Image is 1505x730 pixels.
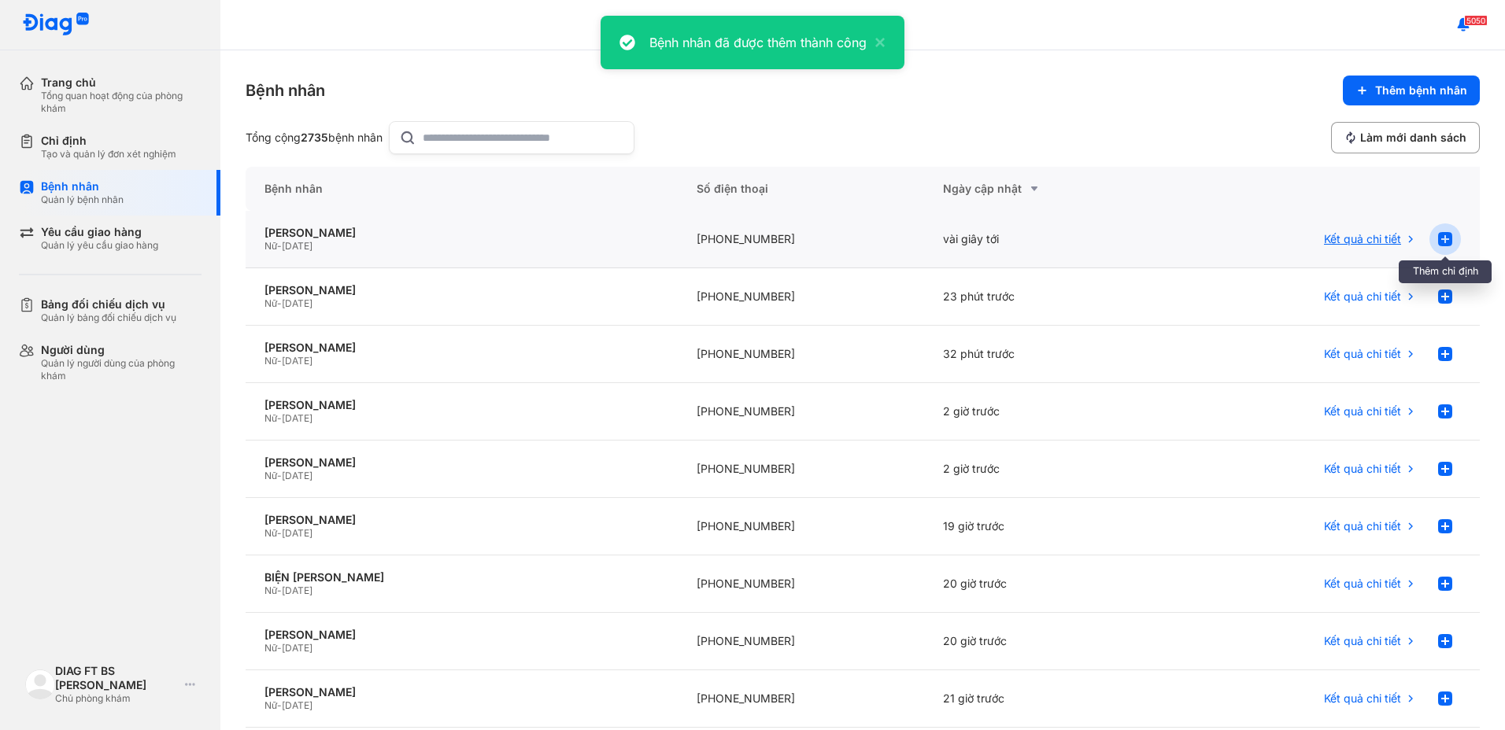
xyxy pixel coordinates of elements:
span: Kết quả chi tiết [1324,462,1401,476]
span: Nữ [264,642,277,654]
span: - [277,240,282,252]
span: Thêm bệnh nhân [1375,83,1467,98]
span: [DATE] [282,642,312,654]
div: Tạo và quản lý đơn xét nghiệm [41,148,176,160]
div: Trang chủ [41,76,202,90]
div: Bệnh nhân [246,79,325,101]
div: [PERSON_NAME] [264,685,659,699]
div: 19 giờ trước [924,498,1171,555]
div: Quản lý bệnh nhân [41,194,124,206]
span: Nữ [264,527,277,539]
div: 32 phút trước [924,326,1171,383]
span: Nữ [264,297,277,309]
span: 5050 [1464,15,1488,26]
div: Bệnh nhân [246,167,678,211]
span: Kết quả chi tiết [1324,577,1401,591]
span: [DATE] [282,240,312,252]
div: Quản lý yêu cầu giao hàng [41,239,158,252]
span: Nữ [264,470,277,481]
span: 2735 [301,131,328,144]
span: Nữ [264,355,277,367]
span: Kết quả chi tiết [1324,634,1401,648]
span: - [277,584,282,596]
span: - [277,412,282,424]
span: Kết quả chi tiết [1324,691,1401,706]
span: [DATE] [282,527,312,539]
span: Kết quả chi tiết [1324,289,1401,304]
div: [PHONE_NUMBER] [678,383,925,441]
div: [PHONE_NUMBER] [678,326,925,383]
div: Bệnh nhân đã được thêm thành công [649,33,867,52]
div: Quản lý bảng đối chiếu dịch vụ [41,312,176,324]
div: [PERSON_NAME] [264,455,659,470]
div: Ngày cập nhật [943,179,1152,198]
span: Nữ [264,240,277,252]
span: Nữ [264,699,277,711]
div: 2 giờ trước [924,441,1171,498]
img: logo [25,669,55,699]
span: Nữ [264,584,277,596]
span: - [277,527,282,539]
div: [PHONE_NUMBER] [678,498,925,555]
span: Làm mới danh sách [1360,131,1466,145]
div: Tổng quan hoạt động của phòng khám [41,90,202,115]
span: - [277,699,282,711]
div: Chủ phòng khám [55,692,179,705]
div: 2 giờ trước [924,383,1171,441]
span: Kết quả chi tiết [1324,519,1401,533]
div: 21 giờ trước [924,670,1171,728]
div: [PHONE_NUMBER] [678,268,925,326]
div: vài giây tới [924,211,1171,268]
span: - [277,355,282,367]
span: Kết quả chi tiết [1324,232,1401,246]
span: [DATE] [282,470,312,481]
span: Kết quả chi tiết [1324,347,1401,361]
div: [PHONE_NUMBER] [678,441,925,498]
img: logo [22,13,90,37]
button: close [867,33,886,52]
div: [PHONE_NUMBER] [678,613,925,670]
div: [PHONE_NUMBER] [678,211,925,268]
div: Yêu cầu giao hàng [41,225,158,239]
div: [PERSON_NAME] [264,398,659,412]
div: [PHONE_NUMBER] [678,670,925,728]
button: Thêm bệnh nhân [1343,76,1480,105]
div: 20 giờ trước [924,613,1171,670]
div: Quản lý người dùng của phòng khám [41,357,202,382]
span: [DATE] [282,584,312,596]
div: Bảng đối chiếu dịch vụ [41,297,176,312]
div: BIỆN [PERSON_NAME] [264,570,659,584]
div: [PERSON_NAME] [264,283,659,297]
div: [PERSON_NAME] [264,513,659,527]
div: 20 giờ trước [924,555,1171,613]
div: Bệnh nhân [41,179,124,194]
div: [PHONE_NUMBER] [678,555,925,613]
span: - [277,470,282,481]
button: Làm mới danh sách [1331,122,1480,153]
div: 23 phút trước [924,268,1171,326]
div: DIAG FT BS [PERSON_NAME] [55,664,179,692]
div: [PERSON_NAME] [264,341,659,355]
div: [PERSON_NAME] [264,628,659,642]
span: Kết quả chi tiết [1324,404,1401,418]
span: - [277,297,282,309]
span: [DATE] [282,412,312,424]
div: Số điện thoại [678,167,925,211]
div: Chỉ định [41,134,176,148]
span: Nữ [264,412,277,424]
span: [DATE] [282,699,312,711]
div: Người dùng [41,343,202,357]
div: Tổng cộng bệnh nhân [246,131,383,145]
span: [DATE] [282,355,312,367]
span: - [277,642,282,654]
span: [DATE] [282,297,312,309]
div: [PERSON_NAME] [264,226,659,240]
